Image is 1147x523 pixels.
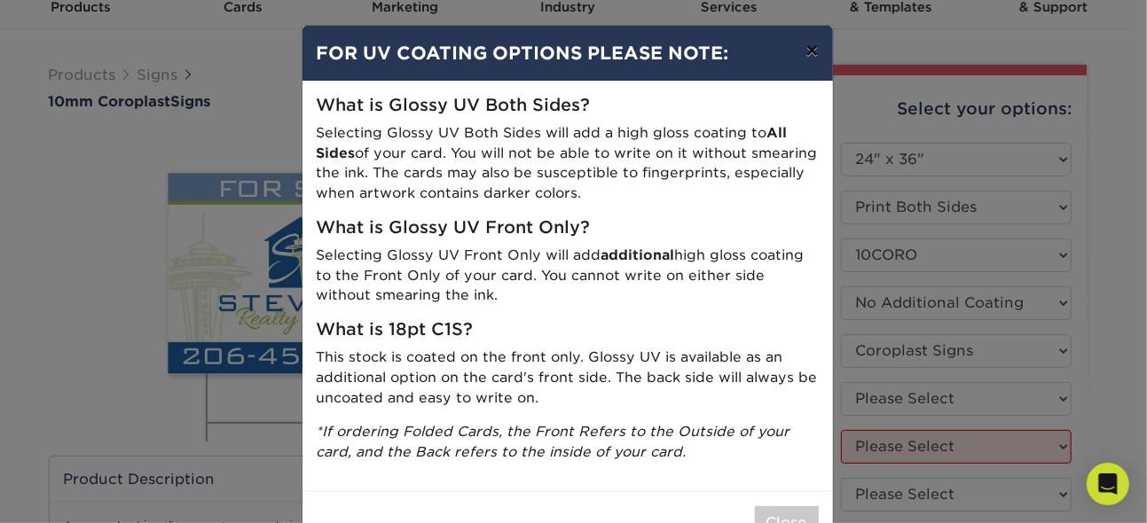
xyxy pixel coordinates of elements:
i: *If ordering Folded Cards, the Front Refers to the Outside of your card, and the Back refers to t... [317,423,790,460]
h5: What is 18pt C1S? [317,320,819,340]
p: Selecting Glossy UV Front Only will add high gloss coating to the Front Only of your card. You ca... [317,246,819,306]
div: Open Intercom Messenger [1087,463,1129,505]
h4: FOR UV COATING OPTIONS PLEASE NOTE: [317,40,819,66]
h5: What is Glossy UV Both Sides? [317,96,819,116]
h5: What is Glossy UV Front Only? [317,218,819,238]
strong: additional [601,246,675,263]
button: × [791,26,832,75]
p: This stock is coated on the front only. Glossy UV is available as an additional option on the car... [317,347,819,408]
p: Selecting Glossy UV Both Sides will add a high gloss coating to of your card. You will not be abl... [317,123,819,204]
strong: All Sides [317,124,788,161]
